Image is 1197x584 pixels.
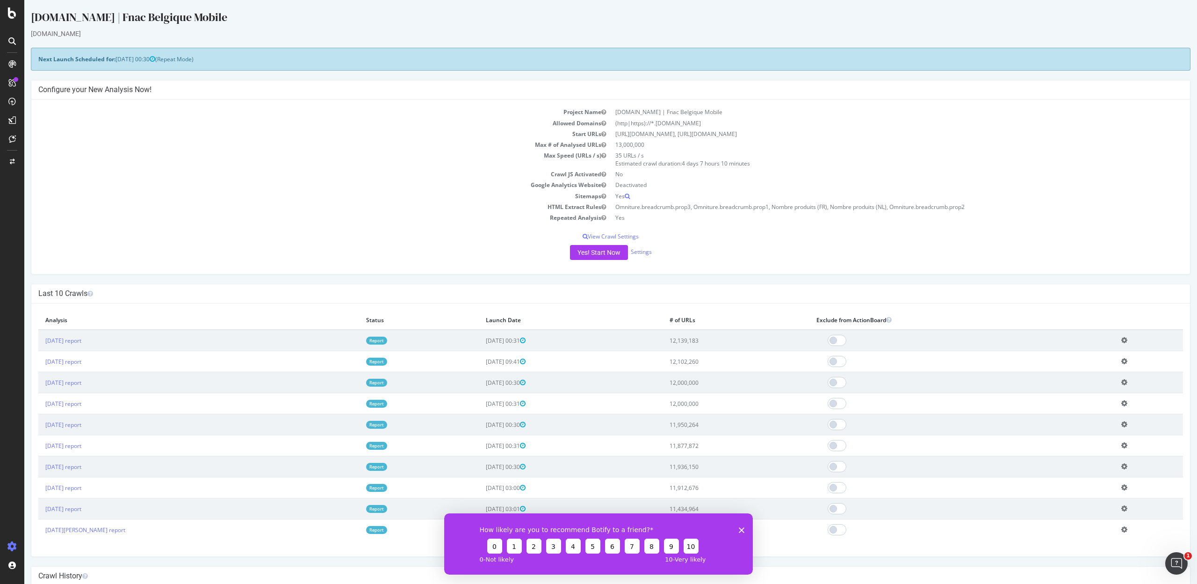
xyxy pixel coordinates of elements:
a: [DATE] report [21,505,57,513]
a: Report [342,442,363,450]
td: 12,000,000 [638,393,785,414]
td: Max # of Analysed URLs [14,139,586,150]
a: [DATE] report [21,337,57,345]
span: 4 days 7 hours 10 minutes [657,159,726,167]
td: Sitemaps [14,191,586,202]
div: (Repeat Mode) [7,48,1166,71]
td: Deactivated [586,180,1159,190]
a: [DATE] report [21,400,57,408]
td: 11,877,872 [638,435,785,456]
a: [DATE] report [21,379,57,387]
span: [DATE] 03:00 [461,484,501,492]
td: Project Name [14,107,586,117]
td: Yes [586,212,1159,223]
a: Report [342,421,363,429]
a: [DATE] report [21,484,57,492]
span: [DATE] 03:01 [461,505,501,513]
td: Max Speed (URLs / s) [14,150,586,169]
th: # of URLs [638,310,785,330]
a: [DATE][PERSON_NAME] report [21,526,101,534]
a: Report [342,337,363,345]
th: Analysis [14,310,335,330]
span: 1 [1184,552,1192,560]
td: 12,102,260 [638,351,785,372]
td: 12,000,000 [638,372,785,393]
p: View Crawl Settings [14,232,1159,240]
div: [DOMAIN_NAME] [7,29,1166,38]
a: [DATE] report [21,358,57,366]
iframe: Intercom live chat [1165,552,1188,575]
a: Settings [606,248,627,256]
a: [DATE] report [21,463,57,471]
td: [DOMAIN_NAME] | Fnac Belgique Mobile [586,107,1159,117]
td: 11,434,964 [638,498,785,519]
span: [DATE] 09:41 [461,358,501,366]
button: Yes! Start Now [546,245,604,260]
td: Yes [586,191,1159,202]
h4: Configure your New Analysis Now! [14,85,1159,94]
span: [DATE] 00:31 [461,337,501,345]
td: Start URLs [14,129,586,139]
td: 11,936,150 [638,456,785,477]
a: Report [342,463,363,471]
td: 35 URLs / s Estimated crawl duration: [586,150,1159,169]
span: [DATE] 00:30 [91,55,131,63]
a: Report [342,400,363,408]
a: Report [342,505,363,513]
span: [DATE] 15:41 [461,526,501,534]
td: HTML Extract Rules [14,202,586,212]
td: 11,819,498 [638,519,785,541]
a: [DATE] report [21,421,57,429]
th: Status [335,310,454,330]
td: 11,950,264 [638,414,785,435]
a: Report [342,358,363,366]
h4: Crawl History [14,571,1159,581]
span: [DATE] 00:31 [461,400,501,408]
td: (http|https)://*.[DOMAIN_NAME] [586,118,1159,129]
a: Report [342,484,363,492]
td: Allowed Domains [14,118,586,129]
a: Report [342,379,363,387]
div: [DOMAIN_NAME] | Fnac Belgique Mobile [7,9,1166,29]
td: Crawl JS Activated [14,169,586,180]
span: [DATE] 00:31 [461,442,501,450]
a: [DATE] report [21,442,57,450]
td: Repeated Analysis [14,212,586,223]
td: [URL][DOMAIN_NAME], [URL][DOMAIN_NAME] [586,129,1159,139]
td: Omniture.breadcrumb.prop3, Omniture.breadcrumb.prop1, Nombre produits (FR), Nombre produits (NL),... [586,202,1159,212]
td: No [586,169,1159,180]
h4: Last 10 Crawls [14,289,1159,298]
strong: Next Launch Scheduled for: [14,55,91,63]
td: 13,000,000 [586,139,1159,150]
span: [DATE] 00:30 [461,463,501,471]
td: Google Analytics Website [14,180,586,190]
a: Report [342,526,363,534]
th: Launch Date [454,310,638,330]
td: 12,139,183 [638,330,785,351]
span: [DATE] 00:30 [461,379,501,387]
span: [DATE] 00:30 [461,421,501,429]
iframe: Enquête de Botify [444,513,753,575]
td: 11,912,676 [638,477,785,498]
th: Exclude from ActionBoard [785,310,1090,330]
